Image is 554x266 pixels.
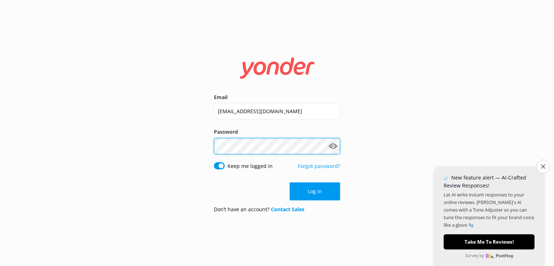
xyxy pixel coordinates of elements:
a: Contact Sales [271,206,304,213]
input: user@emailaddress.com [214,103,340,119]
p: Don’t have an account? [214,205,304,213]
a: Forgot password? [298,163,340,169]
label: Keep me logged in [228,162,273,170]
button: Show password [326,139,340,153]
button: Log in [290,182,340,200]
label: Email [214,93,340,101]
label: Password [214,128,340,136]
